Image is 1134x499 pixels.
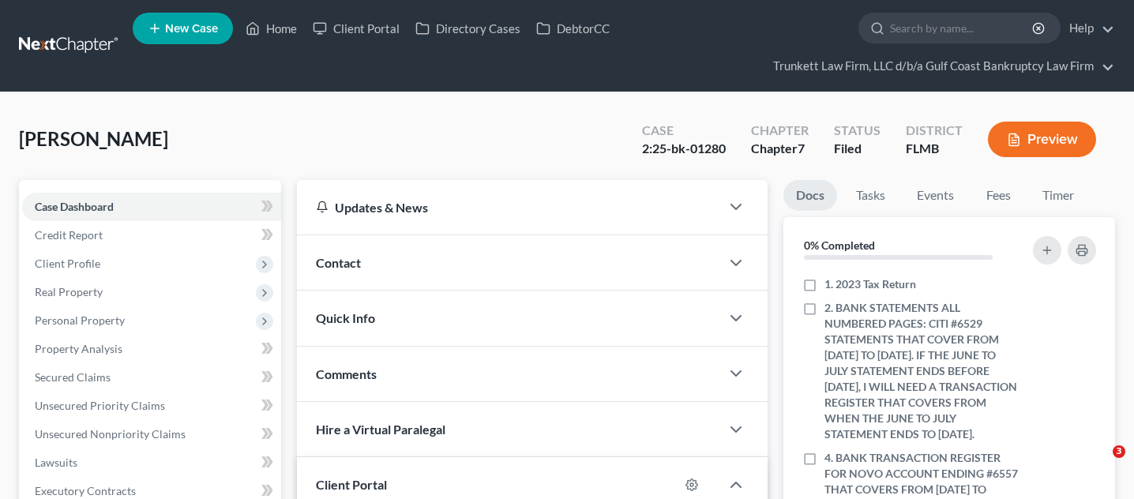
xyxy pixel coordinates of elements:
div: Status [834,122,881,140]
span: Unsecured Priority Claims [35,399,165,412]
iframe: Intercom live chat [1080,445,1118,483]
span: Lawsuits [35,456,77,469]
a: Client Portal [305,14,407,43]
span: Secured Claims [35,370,111,384]
span: Case Dashboard [35,200,114,213]
span: 1. 2023 Tax Return [824,276,916,292]
a: Tasks [843,180,898,211]
span: Personal Property [35,313,125,327]
a: Directory Cases [407,14,528,43]
div: Case [642,122,726,140]
div: Chapter [751,140,809,158]
span: Comments [316,366,377,381]
a: Help [1061,14,1114,43]
span: Quick Info [316,310,375,325]
span: Executory Contracts [35,484,136,497]
div: FLMB [906,140,963,158]
strong: 0% Completed [804,238,875,252]
div: Filed [834,140,881,158]
a: Docs [783,180,837,211]
button: Preview [988,122,1096,157]
a: Timer [1030,180,1087,211]
a: Home [238,14,305,43]
a: Lawsuits [22,448,281,477]
div: District [906,122,963,140]
div: Updates & News [316,199,701,216]
span: New Case [165,23,218,35]
span: 7 [798,141,805,156]
div: Chapter [751,122,809,140]
a: Credit Report [22,221,281,249]
span: Property Analysis [35,342,122,355]
span: Credit Report [35,228,103,242]
a: Fees [973,180,1023,211]
span: Client Profile [35,257,100,270]
span: 2. BANK STATEMENTS ALL NUMBERED PAGES: CITI #6529 STATEMENTS THAT COVER FROM [DATE] TO [DATE]. IF... [824,300,1019,442]
a: Events [904,180,967,211]
a: Secured Claims [22,363,281,392]
span: [PERSON_NAME] [19,127,168,150]
span: 3 [1113,445,1125,458]
div: 2:25-bk-01280 [642,140,726,158]
a: Property Analysis [22,335,281,363]
span: Real Property [35,285,103,298]
a: Trunkett Law Firm, LLC d/b/a Gulf Coast Bankruptcy Law Firm [765,52,1114,81]
span: Contact [316,255,361,270]
a: Unsecured Nonpriority Claims [22,420,281,448]
a: Unsecured Priority Claims [22,392,281,420]
span: Unsecured Nonpriority Claims [35,427,186,441]
a: DebtorCC [528,14,618,43]
input: Search by name... [890,13,1034,43]
span: Client Portal [316,477,387,492]
a: Case Dashboard [22,193,281,221]
span: Hire a Virtual Paralegal [316,422,445,437]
